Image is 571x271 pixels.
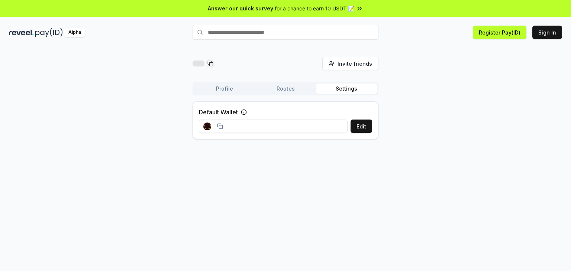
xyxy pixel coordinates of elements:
[64,28,85,37] div: Alpha
[255,84,316,94] button: Routes
[208,4,273,12] span: Answer our quick survey
[35,28,63,37] img: pay_id
[351,120,372,133] button: Edit
[473,26,526,39] button: Register Pay(ID)
[275,4,354,12] span: for a chance to earn 10 USDT 📝
[532,26,562,39] button: Sign In
[316,84,377,94] button: Settings
[9,28,34,37] img: reveel_dark
[199,108,238,117] label: Default Wallet
[338,60,372,68] span: Invite friends
[194,84,255,94] button: Profile
[322,57,378,70] button: Invite friends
